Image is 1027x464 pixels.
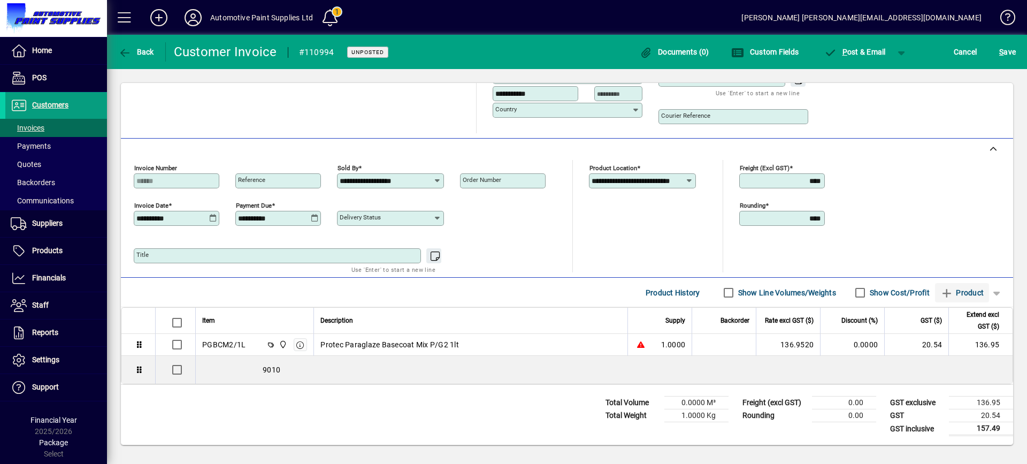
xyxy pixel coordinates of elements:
[5,210,107,237] a: Suppliers
[664,397,729,409] td: 0.0000 M³
[765,315,814,326] span: Rate excl GST ($)
[812,397,876,409] td: 0.00
[824,48,886,56] span: ost & Email
[665,315,685,326] span: Supply
[954,43,977,60] span: Cancel
[32,46,52,55] span: Home
[740,202,765,209] mat-label: Rounding
[210,9,313,26] div: Automotive Paint Supplies Ltd
[949,422,1013,436] td: 157.49
[11,160,41,169] span: Quotes
[5,265,107,292] a: Financials
[5,292,107,319] a: Staff
[885,409,949,422] td: GST
[176,8,210,27] button: Profile
[868,287,930,298] label: Show Cost/Profit
[351,263,435,276] mat-hint: Use 'Enter' to start a new line
[238,176,265,184] mat-label: Reference
[39,438,68,447] span: Package
[637,42,712,62] button: Documents (0)
[495,105,517,113] mat-label: Country
[5,238,107,264] a: Products
[134,202,168,209] mat-label: Invoice date
[5,192,107,210] a: Communications
[174,43,277,60] div: Customer Invoice
[202,315,215,326] span: Item
[5,37,107,64] a: Home
[948,334,1013,356] td: 136.95
[320,315,353,326] span: Description
[737,397,812,409] td: Freight (excl GST)
[600,397,664,409] td: Total Volume
[999,48,1003,56] span: S
[885,397,949,409] td: GST exclusive
[11,142,51,150] span: Payments
[5,137,107,155] a: Payments
[134,164,177,172] mat-label: Invoice number
[5,173,107,192] a: Backorders
[812,409,876,422] td: 0.00
[32,355,59,364] span: Settings
[299,44,334,61] div: #110994
[737,409,812,422] td: Rounding
[32,219,63,227] span: Suppliers
[5,320,107,346] a: Reports
[276,339,288,351] span: Automotive Paint Supplies Ltd
[646,284,700,301] span: Product History
[921,315,942,326] span: GST ($)
[589,164,637,172] mat-label: Product location
[884,334,948,356] td: 20.54
[731,48,799,56] span: Custom Fields
[600,409,664,422] td: Total Weight
[999,43,1016,60] span: ave
[992,2,1014,37] a: Knowledge Base
[11,178,55,187] span: Backorders
[949,397,1013,409] td: 136.95
[820,334,884,356] td: 0.0000
[721,315,749,326] span: Backorder
[107,42,166,62] app-page-header-button: Back
[951,42,980,62] button: Cancel
[196,356,1013,384] div: 9010
[641,283,704,302] button: Product History
[729,42,801,62] button: Custom Fields
[5,119,107,137] a: Invoices
[997,42,1018,62] button: Save
[118,48,154,56] span: Back
[763,339,814,350] div: 136.9520
[236,202,272,209] mat-label: Payment due
[142,8,176,27] button: Add
[202,339,246,350] div: PGBCM2/1L
[949,409,1013,422] td: 20.54
[32,246,63,255] span: Products
[741,9,982,26] div: [PERSON_NAME] [PERSON_NAME][EMAIL_ADDRESS][DOMAIN_NAME]
[32,328,58,337] span: Reports
[935,283,989,302] button: Product
[340,214,381,221] mat-label: Delivery status
[664,409,729,422] td: 1.0000 Kg
[842,48,847,56] span: P
[320,339,459,350] span: Protec Paraglaze Basecoat Mix P/G2 1lt
[32,301,49,309] span: Staff
[5,155,107,173] a: Quotes
[661,112,710,119] mat-label: Courier Reference
[11,196,74,205] span: Communications
[955,309,999,332] span: Extend excl GST ($)
[661,339,686,350] span: 1.0000
[32,101,68,109] span: Customers
[338,164,358,172] mat-label: Sold by
[136,251,149,258] mat-label: Title
[463,176,501,184] mat-label: Order number
[116,42,157,62] button: Back
[11,124,44,132] span: Invoices
[841,315,878,326] span: Discount (%)
[640,48,709,56] span: Documents (0)
[736,287,836,298] label: Show Line Volumes/Weights
[5,347,107,374] a: Settings
[32,273,66,282] span: Financials
[32,73,47,82] span: POS
[885,422,949,436] td: GST inclusive
[940,284,984,301] span: Product
[5,374,107,401] a: Support
[818,42,891,62] button: Post & Email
